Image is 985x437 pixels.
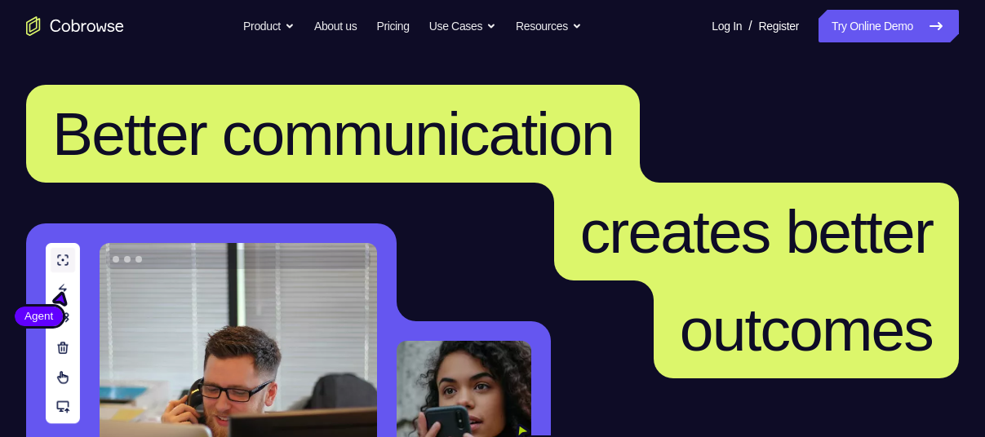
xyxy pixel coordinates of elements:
[580,197,933,266] span: creates better
[748,16,752,36] span: /
[314,10,357,42] a: About us
[243,10,295,42] button: Product
[759,10,799,42] a: Register
[429,10,496,42] button: Use Cases
[516,10,582,42] button: Resources
[712,10,742,42] a: Log In
[26,16,124,36] a: Go to the home page
[52,99,614,168] span: Better communication
[819,10,959,42] a: Try Online Demo
[376,10,409,42] a: Pricing
[680,295,933,364] span: outcomes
